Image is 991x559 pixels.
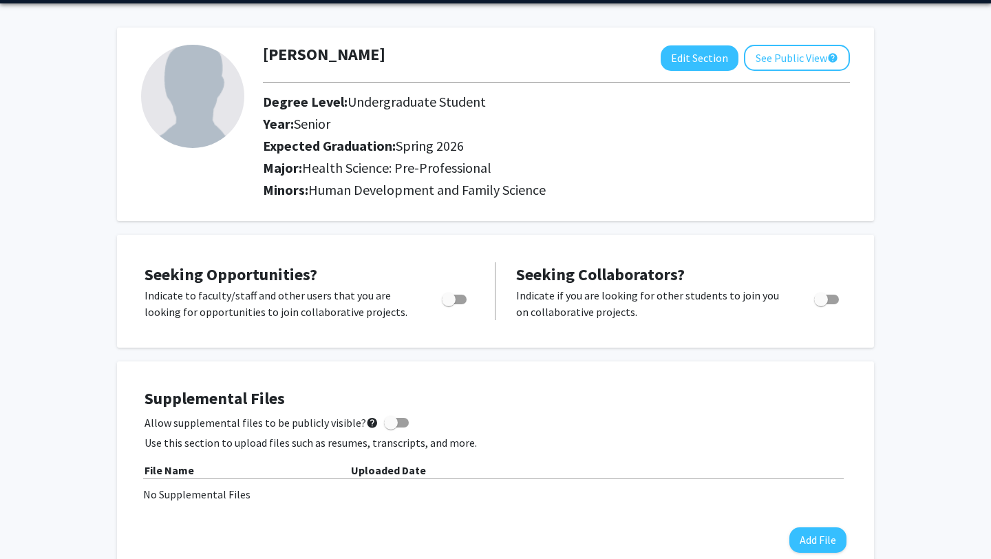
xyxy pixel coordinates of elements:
span: Seeking Collaborators? [516,264,685,285]
button: Edit Section [661,45,738,71]
h2: Year: [263,116,796,132]
p: Use this section to upload files such as resumes, transcripts, and more. [145,434,846,451]
div: Toggle [436,287,474,308]
img: Profile Picture [141,45,244,148]
span: Undergraduate Student [348,93,486,110]
span: Seeking Opportunities? [145,264,317,285]
b: File Name [145,463,194,477]
mat-icon: help [827,50,838,66]
span: Spring 2026 [396,137,464,154]
div: No Supplemental Files [143,486,848,503]
h4: Supplemental Files [145,389,846,409]
h2: Expected Graduation: [263,138,796,154]
button: Add File [789,527,846,553]
span: Health Science: Pre-Professional [302,159,491,176]
button: See Public View [744,45,850,71]
h2: Degree Level: [263,94,796,110]
span: Senior [294,115,330,132]
p: Indicate to faculty/staff and other users that you are looking for opportunities to join collabor... [145,287,416,320]
span: Human Development and Family Science [308,181,546,198]
mat-icon: help [366,414,379,431]
h2: Minors: [263,182,850,198]
h2: Major: [263,160,850,176]
span: Allow supplemental files to be publicly visible? [145,414,379,431]
b: Uploaded Date [351,463,426,477]
iframe: Chat [10,497,58,549]
p: Indicate if you are looking for other students to join you on collaborative projects. [516,287,788,320]
h1: [PERSON_NAME] [263,45,385,65]
div: Toggle [809,287,846,308]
